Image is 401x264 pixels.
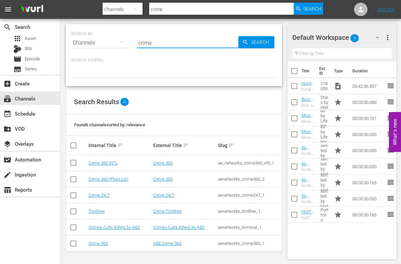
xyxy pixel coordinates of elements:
a: Crime 24/7 [153,193,174,198]
td: 00:00:30.030 [350,191,387,207]
div: aenetworks_kriminal_1 [218,225,281,230]
span: Overlays [3,140,11,148]
td: 00:00:30.030 [350,142,387,158]
a: Ax Men S7 image presented by History ( New logo) 30 [301,193,315,244]
div: Channels [71,34,130,52]
a: Crime 360 [153,160,173,166]
span: Series [13,65,21,73]
td: Ax Men Life Image presented by History ( New logo) 30 [318,158,331,175]
a: Ax Men Tree image presented by History ( New logo) 30 [301,145,315,195]
span: Channels [3,95,11,103]
span: Promo [334,162,342,171]
a: A&E Crime 360 [153,241,181,246]
a: Crime 360 (Pluto US) [89,177,128,182]
td: Ax Men Tree image presented by History ( New logo) 30 [318,142,331,158]
span: Promo [334,114,342,122]
td: Movie Favorites by Lifetime Promo 30 [318,126,331,142]
a: Movie Favorites by Lifetime Promo 30 [301,129,315,164]
span: reorder [387,178,395,186]
span: Promo [334,179,342,187]
td: 00:00:30.165 [350,175,387,191]
a: Ax Men S6 image presented by History ( New logo) 30 [301,177,315,227]
span: reorder [387,210,395,218]
span: Promo [334,146,342,154]
span: menu [4,5,12,13]
span: Search [303,3,321,15]
td: Best of Pawn Stars by History Promo 30 [318,94,331,110]
a: Hungry Hungry Pickers [301,81,315,101]
td: 00:00:30.101 [350,110,387,126]
p: Search Filters: [71,58,277,63]
span: more_vert [384,34,392,42]
div: Ax Men Life Image presented by History ( New logo) 30 [301,168,315,172]
div: Best of Pawn Stars [PERSON_NAME] 30 [301,103,315,108]
span: reorder [387,146,395,154]
span: 9 [350,31,359,45]
a: Crimes Cults Killers by A&E [89,225,140,230]
div: Internal Title [89,141,151,149]
td: Ax Men S6 image presented by History ( New logo) 30 [318,175,331,191]
div: Movie Favorites by Lifetime Promo 30 [301,119,315,124]
th: Type [330,62,348,80]
span: Promo [334,195,342,203]
div: Movie Favorites by Lifetime Promo 30 [301,135,315,140]
span: Promo [334,98,342,106]
span: movie [13,55,21,63]
span: reorder [387,194,395,202]
a: ThrillHer [89,209,105,214]
span: Reports [3,186,11,194]
div: Ax Men S6 image presented by History ( New logo) 30 [301,184,315,188]
span: Ingestion [3,171,11,179]
div: Ax Men Tree image presented by History ( New logo) 30 [301,151,315,156]
img: ans4CAIJ8jUAAAAAAAAAAAAAAAAAAAAAAAAgQb4GAAAAAAAAAAAAAAAAAAAAAAAAJMjXAAAAAAAAAAAAAAAAAAAAAAAAgAT5G... [16,2,48,17]
th: Title [301,62,315,80]
span: Automation [3,156,11,164]
span: Bits [25,45,32,52]
a: Ax Men Life Image presented by History ( New logo) 30 [301,161,315,211]
td: 00:00:30.030 [350,126,387,142]
button: Open Feedback Widget [389,112,401,152]
a: Best of Pawn Stars [PERSON_NAME] 30 [301,97,315,132]
div: Slug [218,141,281,149]
div: Bits [13,45,21,53]
div: External Title [153,141,216,149]
span: reorder [387,130,395,138]
th: Ext. ID [315,62,330,80]
td: Ax Men S7 image presented by History ( New logo) 30 [318,191,331,207]
span: Asset [13,35,21,43]
a: Sign Out [377,7,395,12]
span: Promo [334,130,342,138]
span: 6 [120,98,129,106]
span: reorder [387,114,395,122]
td: 00:42:06.357 [350,78,387,94]
button: Search [294,3,323,15]
div: FAST Channel Miscellaneous 2024 Winter Portfolio Lifestyle Cross Channel [PERSON_NAME] [301,216,315,220]
span: Schedule [3,110,11,118]
a: Crime ThrillHer [153,209,182,214]
div: aenetworks_crime360_1 [218,241,281,246]
td: FAST Channel Miscellaneous 2024 Winter Portfolio Lifestyle Cross Channel [PERSON_NAME] [318,207,331,223]
span: Asset [25,35,36,42]
span: Search [248,36,274,48]
td: 218059 [318,78,331,94]
span: sort [183,142,189,148]
span: Search Results [74,98,119,106]
span: Search [3,23,11,31]
th: Duration [348,62,389,80]
span: Video [334,82,342,90]
td: 00:00:30.080 [350,94,387,110]
td: 00:00:30.030 [350,158,387,175]
div: aenetworks_crime360_2 [218,177,281,182]
span: sort [117,142,123,148]
a: Crime 24/7 [89,193,110,198]
td: Movie Favorites by Lifetime Promo 30 [318,110,331,126]
a: Crimes Cults Killers by A&E [153,225,205,230]
button: Search [238,36,274,48]
button: more_vert [384,29,392,46]
span: Create [3,80,11,88]
span: sort [228,142,234,148]
span: reorder [387,162,395,170]
div: Ax Men S7 image presented by History ( New logo) 30 [301,200,315,204]
span: VOD [3,125,11,133]
div: aenetworks_crime247_1 [218,193,281,198]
